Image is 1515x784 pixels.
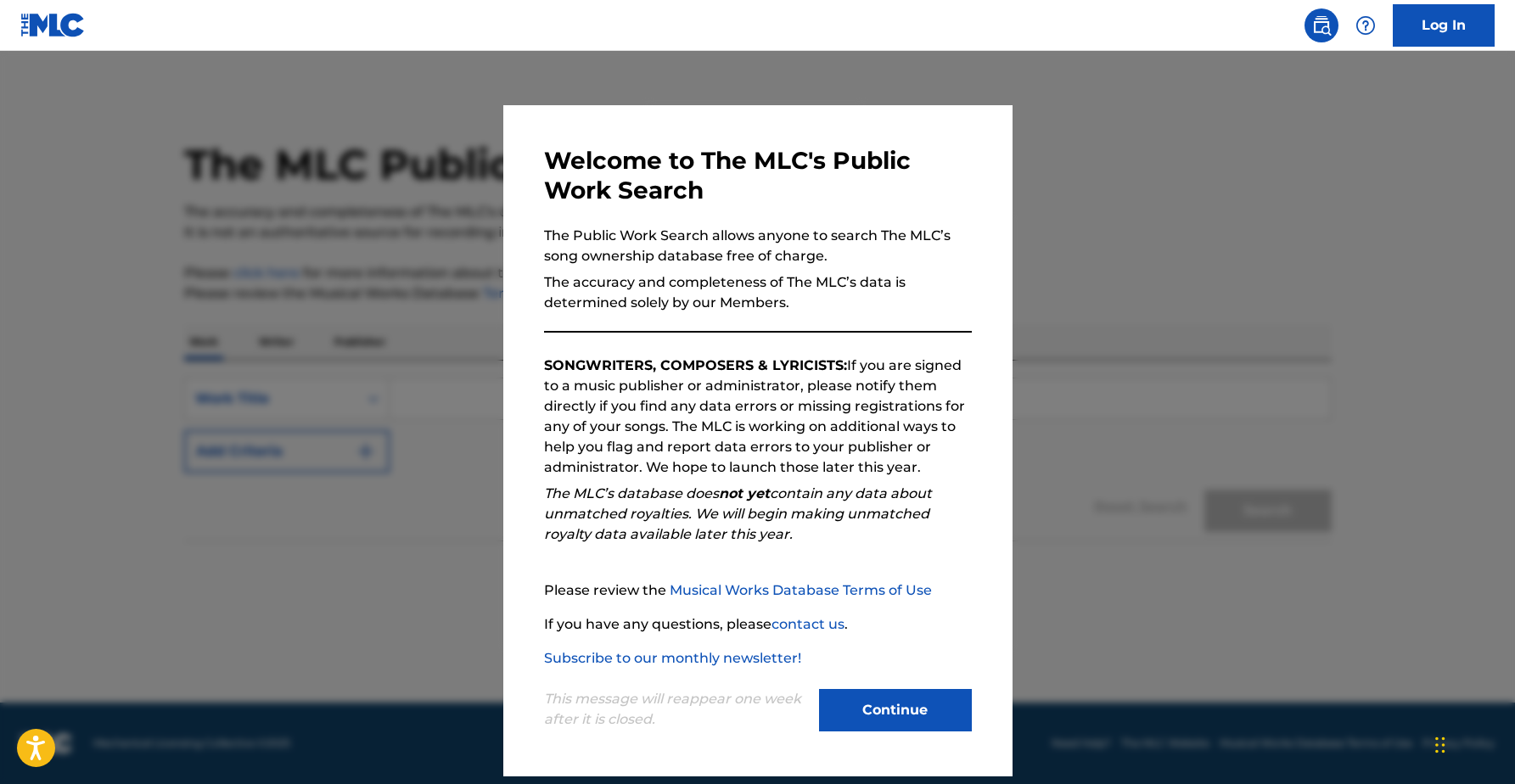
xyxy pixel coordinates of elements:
[544,614,972,635] p: If you have any questions, please .
[1430,703,1515,784] iframe: Chat Widget
[544,650,801,666] a: Subscribe to our monthly newsletter!
[544,580,972,601] p: Please review the
[544,689,809,730] p: This message will reappear one week after it is closed.
[544,272,972,313] p: The accuracy and completeness of The MLC’s data is determined solely by our Members.
[544,226,972,266] p: The Public Work Search allows anyone to search The MLC’s song ownership database free of charge.
[772,616,844,632] a: contact us
[1305,8,1338,42] a: Public Search
[1435,720,1445,770] div: Drag
[670,582,932,598] a: Musical Works Database Terms of Use
[544,485,932,542] em: The MLC’s database does contain any data about unmatched royalties. We will begin making unmatche...
[1355,15,1376,36] img: help
[1393,4,1495,47] a: Log In
[719,485,770,501] strong: not yet
[544,356,972,478] p: If you are signed to a music publisher or administrator, please notify them directly if you find ...
[1349,8,1383,42] div: Help
[544,357,847,373] strong: SONGWRITERS, COMPOSERS & LYRICISTS:
[1311,15,1332,36] img: search
[20,13,86,37] img: MLC Logo
[819,689,972,731] button: Continue
[544,146,972,205] h3: Welcome to The MLC's Public Work Search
